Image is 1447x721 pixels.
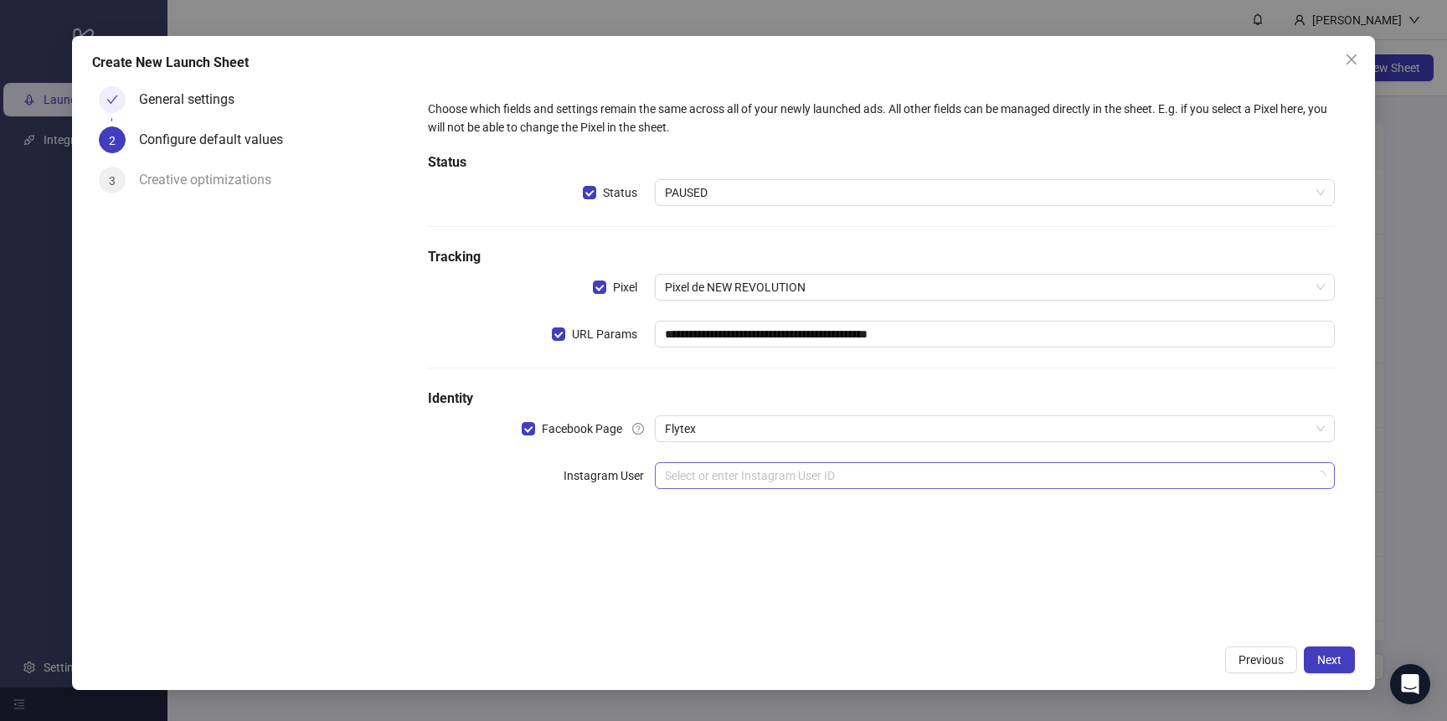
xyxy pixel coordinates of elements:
[632,423,644,435] span: question-circle
[564,462,655,489] label: Instagram User
[428,389,1334,409] h5: Identity
[1314,470,1326,482] span: loading
[428,152,1334,173] h5: Status
[1317,653,1341,667] span: Next
[665,275,1325,300] span: Pixel de NEW REVOLUTION
[596,183,644,202] span: Status
[1304,646,1355,673] button: Next
[1338,46,1365,73] button: Close
[1225,646,1297,673] button: Previous
[665,416,1325,441] span: Flytex
[139,86,248,113] div: General settings
[565,325,644,343] span: URL Params
[139,167,285,193] div: Creative optimizations
[139,126,296,153] div: Configure default values
[428,247,1334,267] h5: Tracking
[1238,653,1284,667] span: Previous
[1390,664,1430,704] div: Open Intercom Messenger
[106,94,118,106] span: check
[665,180,1325,205] span: PAUSED
[606,278,644,296] span: Pixel
[535,420,629,438] span: Facebook Page
[109,174,116,188] span: 3
[92,53,1354,73] div: Create New Launch Sheet
[428,100,1334,136] div: Choose which fields and settings remain the same across all of your newly launched ads. All other...
[109,134,116,147] span: 2
[1345,53,1358,66] span: close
